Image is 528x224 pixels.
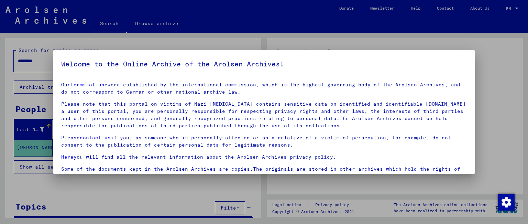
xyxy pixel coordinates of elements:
a: terms of use [70,82,108,88]
a: Here [61,154,74,160]
p: you will find all the relevant information about the Arolsen Archives privacy policy. [61,153,467,161]
p: Our were established by the international commission, which is the highest governing body of the ... [61,81,467,96]
p: Some of the documents kept in the Arolsen Archives are copies.The originals are stored in other a... [61,166,467,187]
p: Please if you, as someone who is personally affected or as a relative of a victim of persecution,... [61,134,467,149]
p: Please note that this portal on victims of Nazi [MEDICAL_DATA] contains sensitive data on identif... [61,100,467,129]
h5: Welcome to the Online Archive of the Arolsen Archives! [61,58,467,70]
img: Change consent [498,194,515,211]
a: contact us [80,135,111,141]
a: [EMAIL_ADDRESS][DOMAIN_NAME] [135,173,222,179]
